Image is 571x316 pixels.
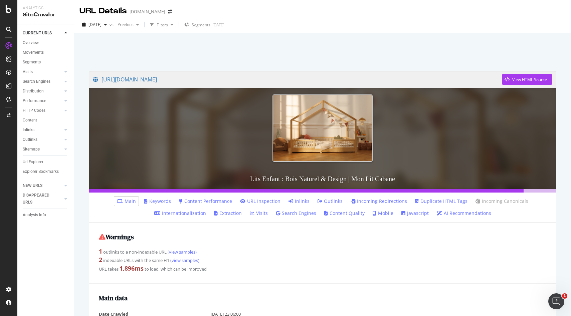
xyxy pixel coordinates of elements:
h2: Main data [99,294,546,302]
a: Explorer Bookmarks [23,168,69,175]
a: Incoming Redirections [351,198,407,205]
div: URL takes to load, which can be improved [99,264,546,273]
strong: 2 [99,256,102,264]
a: Internationalization [154,210,206,217]
div: Sitemaps [23,146,40,153]
button: Previous [115,19,142,30]
img: website_grey.svg [11,17,16,23]
a: Mobile [373,210,393,217]
a: Outlinks [23,136,62,143]
a: Outlinks [318,198,343,205]
span: vs [110,22,115,27]
a: Javascript [401,210,429,217]
a: Search Engines [276,210,316,217]
a: Distribution [23,88,62,95]
div: Filters [157,22,168,28]
div: Segments [23,59,41,66]
a: Content Performance [179,198,232,205]
a: Visits [23,68,62,75]
a: URL Inspection [240,198,280,205]
div: URL Details [79,5,127,17]
div: [DATE] [212,22,224,28]
a: NEW URLS [23,182,62,189]
a: Performance [23,97,62,104]
a: Segments [23,59,69,66]
a: CURRENT URLS [23,30,62,37]
div: v 4.0.25 [19,11,33,16]
div: CURRENT URLS [23,30,52,37]
div: Analytics [23,5,68,11]
a: Content [23,117,69,124]
a: Analysis Info [23,212,69,219]
span: Previous [115,22,134,27]
h2: Warnings [99,233,546,241]
a: Content Quality [324,210,365,217]
a: HTTP Codes [23,107,62,114]
div: indexable URLs with the same H1 [99,256,546,264]
div: Explorer Bookmarks [23,168,59,175]
div: SiteCrawler [23,11,68,19]
a: Visits [250,210,268,217]
a: Url Explorer [23,159,69,166]
button: [DATE] [79,19,110,30]
h3: Lits Enfant : Bois Naturel & Design | Mon Lit Cabane [89,169,556,189]
a: Search Engines [23,78,62,85]
div: outlinks to a non-indexable URL [99,247,546,256]
button: View HTML Source [502,74,552,85]
div: NEW URLS [23,182,42,189]
button: Filters [147,19,176,30]
strong: 1 [99,247,102,255]
div: arrow-right-arrow-left [168,9,172,14]
div: DISAPPEARED URLS [23,192,56,206]
a: Overview [23,39,69,46]
a: Movements [23,49,69,56]
span: 2025 Sep. 6th [88,22,102,27]
a: Inlinks [289,198,310,205]
img: logo_orange.svg [11,11,16,16]
button: Segments[DATE] [182,19,227,30]
div: View HTML Source [512,77,547,82]
a: (view samples) [169,257,199,263]
div: HTTP Codes [23,107,45,114]
div: Overview [23,39,39,46]
div: Outlinks [23,136,37,143]
a: Inlinks [23,126,62,133]
div: Mots-clés [84,39,101,44]
div: Distribution [23,88,44,95]
span: 1 [562,293,567,299]
div: Inlinks [23,126,34,133]
a: AI Recommendations [437,210,491,217]
a: Main [117,198,136,205]
a: DISAPPEARED URLS [23,192,62,206]
img: tab_domain_overview_orange.svg [28,39,33,44]
div: Search Engines [23,78,50,85]
div: Content [23,117,37,124]
a: Keywords [144,198,171,205]
a: Incoming Canonicals [475,198,528,205]
a: Extraction [214,210,242,217]
strong: 1,896 ms [120,264,144,272]
span: Segments [192,22,210,28]
div: Movements [23,49,44,56]
div: Visits [23,68,33,75]
a: (view samples) [167,249,197,255]
div: Domaine [35,39,51,44]
img: tab_keywords_by_traffic_grey.svg [77,39,82,44]
div: Analysis Info [23,212,46,219]
a: [URL][DOMAIN_NAME] [93,71,502,88]
iframe: Intercom live chat [548,293,564,309]
div: Url Explorer [23,159,43,166]
img: Lits Enfant : Bois Naturel & Design | Mon Lit Cabane [272,94,373,162]
div: [DOMAIN_NAME] [130,8,165,15]
a: Sitemaps [23,146,62,153]
div: Performance [23,97,46,104]
div: Domaine: [DOMAIN_NAME] [17,17,75,23]
a: Duplicate HTML Tags [415,198,467,205]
